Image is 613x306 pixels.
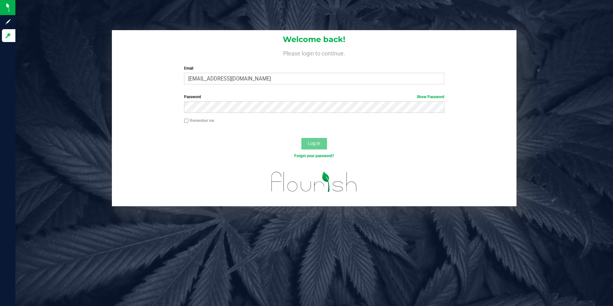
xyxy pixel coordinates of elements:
[308,141,320,146] span: Log In
[5,19,11,25] inline-svg: Sign up
[112,35,517,44] h1: Welcome back!
[417,95,444,99] a: Show Password
[184,118,214,123] label: Remember me
[184,95,201,99] span: Password
[264,166,365,198] img: flourish_logo.svg
[301,138,327,149] button: Log In
[112,49,517,56] h4: Please login to continue.
[184,65,444,71] label: Email
[294,154,334,158] a: Forgot your password?
[5,32,11,39] inline-svg: Log in
[184,119,189,123] input: Remember me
